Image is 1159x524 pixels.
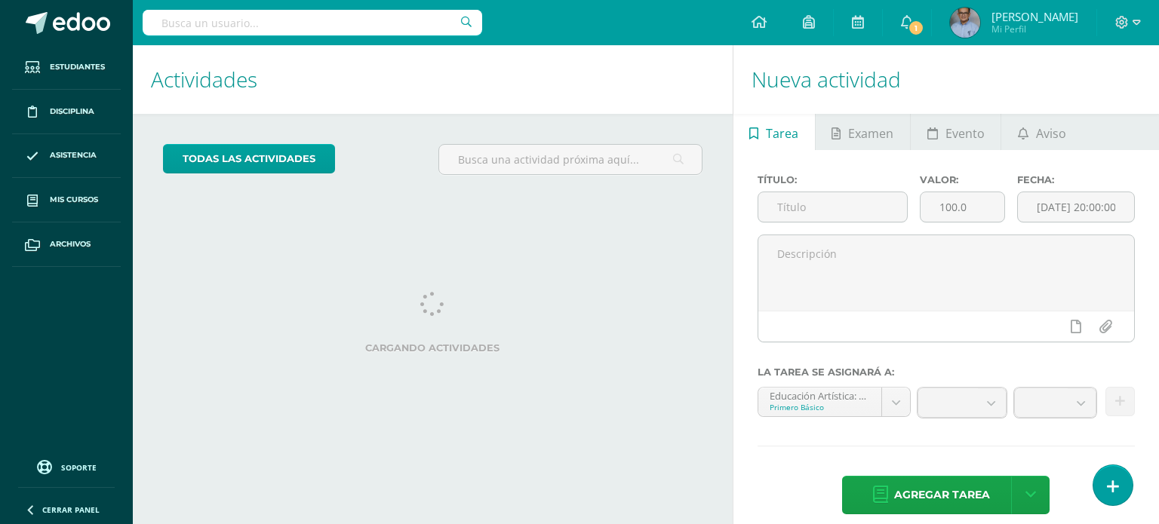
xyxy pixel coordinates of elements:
span: Disciplina [50,106,94,118]
a: Archivos [12,222,121,267]
span: [PERSON_NAME] [991,9,1078,24]
span: 1 [907,20,924,36]
input: Busca un usuario... [143,10,482,35]
label: La tarea se asignará a: [758,366,1135,378]
span: Asistencia [50,149,97,161]
label: Valor: [920,174,1005,185]
label: Cargando actividades [163,342,702,354]
input: Título [758,192,907,222]
label: Título: [758,174,908,185]
a: Examen [816,114,910,150]
a: Mis cursos [12,178,121,222]
img: c9224ec7d4d01837cccb8d1b30e13377.png [950,8,980,38]
a: Educación Artística: Educación Musical 'A'Primero Básico [758,388,911,416]
span: Archivos [50,238,91,250]
a: Disciplina [12,90,121,134]
a: Asistencia [12,134,121,179]
a: Soporte [18,456,115,477]
h1: Nueva actividad [752,45,1141,114]
h1: Actividades [151,45,715,114]
span: Mis cursos [50,194,98,206]
span: Examen [848,115,893,152]
a: Evento [911,114,1001,150]
a: Aviso [1001,114,1082,150]
div: Primero Básico [770,402,871,412]
span: Estudiantes [50,61,105,73]
a: Tarea [733,114,815,150]
input: Fecha de entrega [1018,192,1134,222]
div: Educación Artística: Educación Musical 'A' [770,388,871,402]
span: Cerrar panel [42,504,100,515]
label: Fecha: [1017,174,1135,185]
span: Aviso [1036,115,1066,152]
a: Estudiantes [12,45,121,90]
a: todas las Actividades [163,144,335,173]
input: Puntos máximos [921,192,1004,222]
span: Mi Perfil [991,23,1078,35]
span: Evento [945,115,985,152]
span: Tarea [766,115,798,152]
span: Agregar tarea [894,477,990,513]
input: Busca una actividad próxima aquí... [439,145,701,174]
span: Soporte [61,462,97,473]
